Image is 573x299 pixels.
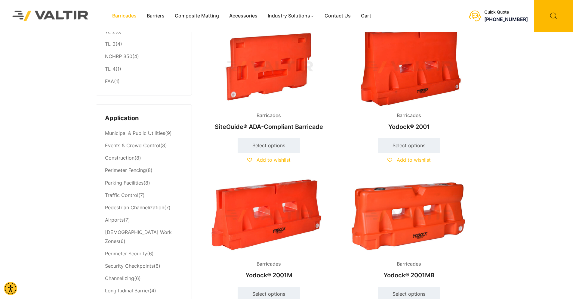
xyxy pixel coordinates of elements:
h2: Yodock® 2001M [204,269,334,282]
span: Barricades [252,260,285,269]
span: Barricades [392,260,426,269]
span: Add to wishlist [397,157,431,163]
a: Construction [105,155,134,161]
a: Pedestrian Channelization [105,204,164,210]
li: (7) [105,214,183,226]
a: Contact Us [319,11,356,20]
h2: Yodock® 2001MB [344,269,474,282]
li: (8) [105,164,183,177]
a: NCHRP 350 [105,53,132,59]
li: (7) [105,189,183,201]
a: Accessories [224,11,263,20]
a: Longitudinal Barrier [105,288,149,294]
a: Municipal & Public Utilities [105,130,165,136]
h2: SiteGuide® ADA-Compliant Barricade [204,120,334,133]
h2: Yodock® 2001 [344,120,474,133]
a: Select options for “Yodock® 2001” [378,138,440,153]
li: (6) [105,260,183,273]
li: (4) [105,38,183,51]
a: Add to wishlist [387,157,431,163]
li: (9) [105,127,183,140]
span: Add to wishlist [257,157,291,163]
h4: Application [105,114,183,123]
a: Select options for “SiteGuide® ADA-Compliant Barricade” [238,138,300,153]
a: Add to wishlist [247,157,291,163]
a: BarricadesYodock® 2001 [344,28,474,133]
a: Traffic Control [105,192,138,198]
a: call (888) 496-3625 [484,16,528,22]
div: Accessibility Menu [4,282,17,295]
li: (4) [105,51,183,63]
img: Valtir Rentals [5,3,97,29]
a: BarricadesYodock® 2001MB [344,177,474,282]
a: BarricadesSiteGuide® ADA-Compliant Barricade [204,28,334,133]
a: Security Checkpoints [105,263,154,269]
a: Parking Facilities [105,180,143,186]
a: BarricadesYodock® 2001M [204,177,334,282]
a: FAA [105,78,114,84]
a: Industry Solutions [263,11,319,20]
a: TL-4 [105,66,116,72]
li: (8) [105,152,183,164]
li: (8) [105,177,183,189]
li: (7) [105,201,183,214]
a: Barricades [107,11,142,20]
a: Composite Matting [170,11,224,20]
span: Barricades [392,111,426,120]
li: (8) [105,140,183,152]
a: Channelizing [105,275,134,281]
a: Barriers [142,11,170,20]
li: (5) [105,26,183,38]
a: Perimeter Fencing [105,167,146,173]
a: Perimeter Security [105,251,147,257]
span: Barricades [252,111,285,120]
li: (6) [105,226,183,248]
a: [DEMOGRAPHIC_DATA] Work Zones [105,229,172,244]
li: (1) [105,75,183,86]
a: TL-3 [105,41,116,47]
a: Airports [105,217,124,223]
li: (6) [105,248,183,260]
a: Cart [356,11,376,20]
li: (1) [105,63,183,75]
div: Quick Quote [484,10,528,15]
li: (4) [105,285,183,297]
a: Events & Crowd Control [105,142,160,148]
li: (6) [105,273,183,285]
